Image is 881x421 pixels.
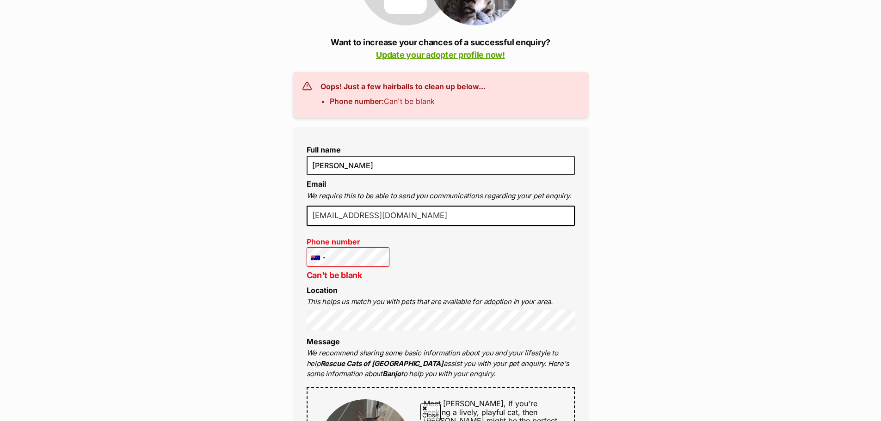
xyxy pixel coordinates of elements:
strong: Rescue Cats of [GEOGRAPHIC_DATA] [320,359,444,368]
p: Can't be blank [307,269,390,281]
p: Want to increase your chances of a successful enquiry? [293,36,589,61]
label: Message [307,337,340,346]
strong: Phone number: [330,97,384,106]
div: Australia: +61 [307,248,328,268]
a: Update your adopter profile now! [376,50,505,60]
strong: Banjo [382,369,401,378]
label: Phone number [307,238,390,246]
h3: Oops! Just a few hairballs to clean up below... [320,81,486,92]
p: We require this to be able to send you communications regarding your pet enquiry. [307,191,575,201]
span: Meet [PERSON_NAME], [424,399,506,408]
input: E.g. Jimmy Chew [307,156,575,175]
p: This helps us match you with pets that are available for adoption in your area. [307,297,575,307]
label: Email [307,179,326,189]
span: Close [420,403,441,420]
li: Can't be blank [330,96,486,107]
label: Location [307,286,338,295]
label: Full name [307,146,575,154]
p: We recommend sharing some basic information about you and your lifestyle to help assist you with ... [307,348,575,379]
